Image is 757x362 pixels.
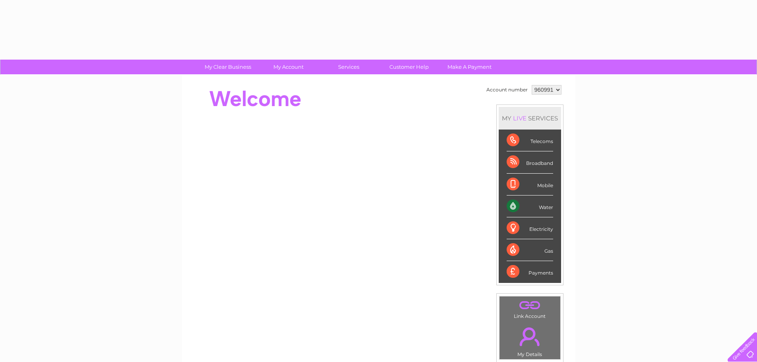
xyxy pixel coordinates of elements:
[507,261,553,283] div: Payments
[484,83,530,97] td: Account number
[437,60,502,74] a: Make A Payment
[507,239,553,261] div: Gas
[507,196,553,217] div: Water
[499,321,561,360] td: My Details
[499,296,561,321] td: Link Account
[499,107,561,130] div: MY SERVICES
[507,130,553,151] div: Telecoms
[507,151,553,173] div: Broadband
[501,323,558,350] a: .
[507,217,553,239] div: Electricity
[195,60,261,74] a: My Clear Business
[507,174,553,196] div: Mobile
[376,60,442,74] a: Customer Help
[316,60,381,74] a: Services
[501,298,558,312] a: .
[511,114,528,122] div: LIVE
[256,60,321,74] a: My Account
